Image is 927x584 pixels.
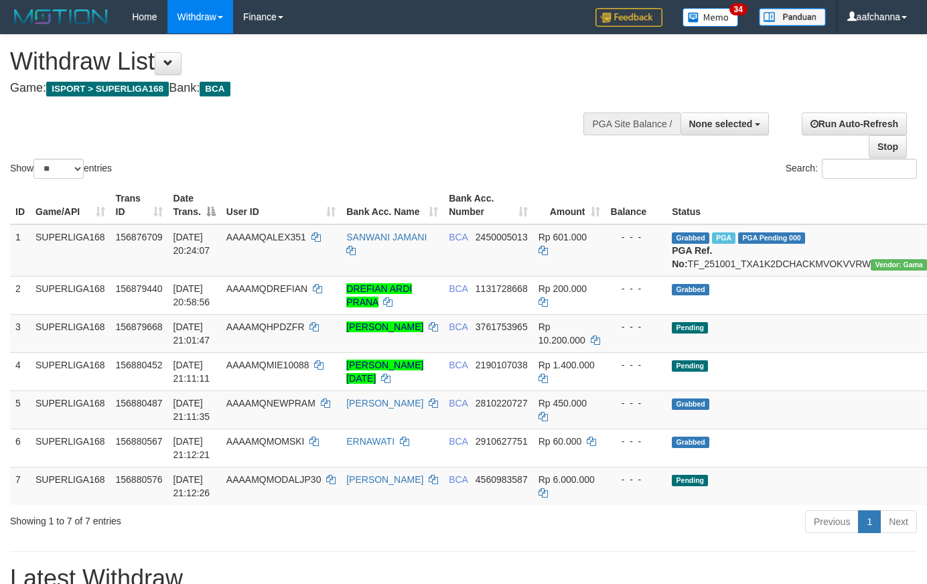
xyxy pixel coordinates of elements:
[346,360,423,384] a: [PERSON_NAME][DATE]
[449,436,468,447] span: BCA
[173,283,210,307] span: [DATE] 20:58:56
[33,159,84,179] select: Showentries
[226,232,306,242] span: AAAAMQALEX351
[672,437,709,448] span: Grabbed
[539,436,582,447] span: Rp 60.000
[539,398,587,409] span: Rp 450.000
[871,259,927,271] span: Vendor URL: https://trx31.1velocity.biz
[10,429,30,467] td: 6
[449,360,468,370] span: BCA
[10,82,605,95] h4: Game: Bank:
[869,135,907,158] a: Stop
[173,436,210,460] span: [DATE] 21:12:21
[226,321,305,332] span: AAAAMQHPDZFR
[346,321,423,332] a: [PERSON_NAME]
[738,232,805,244] span: PGA Pending
[476,436,528,447] span: Copy 2910627751 to clipboard
[346,398,423,409] a: [PERSON_NAME]
[221,186,341,224] th: User ID: activate to sort column ascending
[226,436,305,447] span: AAAAMQMOMSKI
[30,429,111,467] td: SUPERLIGA168
[449,232,468,242] span: BCA
[672,322,708,334] span: Pending
[802,113,907,135] a: Run Auto-Refresh
[683,8,739,27] img: Button%20Memo.svg
[583,113,680,135] div: PGA Site Balance /
[30,390,111,429] td: SUPERLIGA168
[10,314,30,352] td: 3
[10,186,30,224] th: ID
[611,396,662,410] div: - - -
[712,232,735,244] span: Marked by aafsoycanthlai
[672,398,709,410] span: Grabbed
[822,159,917,179] input: Search:
[111,186,168,224] th: Trans ID: activate to sort column ascending
[533,186,605,224] th: Amount: activate to sort column ascending
[10,276,30,314] td: 2
[10,467,30,505] td: 7
[539,283,587,294] span: Rp 200.000
[226,474,322,485] span: AAAAMQMODALJP30
[539,360,595,370] span: Rp 1.400.000
[173,360,210,384] span: [DATE] 21:11:11
[10,224,30,277] td: 1
[200,82,230,96] span: BCA
[346,283,412,307] a: DREFIAN ARDI PRANA
[116,398,163,409] span: 156880487
[681,113,770,135] button: None selected
[116,321,163,332] span: 156879668
[611,358,662,372] div: - - -
[595,8,662,27] img: Feedback.jpg
[116,436,163,447] span: 156880567
[226,398,315,409] span: AAAAMQNEWPRAM
[611,320,662,334] div: - - -
[346,232,427,242] a: SANWANI JAMANI
[226,283,307,294] span: AAAAMQDREFIAN
[116,232,163,242] span: 156876709
[30,314,111,352] td: SUPERLIGA168
[10,509,376,528] div: Showing 1 to 7 of 7 entries
[611,435,662,448] div: - - -
[689,119,753,129] span: None selected
[672,232,709,244] span: Grabbed
[116,283,163,294] span: 156879440
[476,232,528,242] span: Copy 2450005013 to clipboard
[672,360,708,372] span: Pending
[10,7,112,27] img: MOTION_logo.png
[346,436,395,447] a: ERNAWATI
[805,510,859,533] a: Previous
[341,186,443,224] th: Bank Acc. Name: activate to sort column ascending
[611,473,662,486] div: - - -
[672,245,712,269] b: PGA Ref. No:
[672,284,709,295] span: Grabbed
[443,186,533,224] th: Bank Acc. Number: activate to sort column ascending
[672,475,708,486] span: Pending
[173,321,210,346] span: [DATE] 21:01:47
[10,48,605,75] h1: Withdraw List
[10,352,30,390] td: 4
[476,321,528,332] span: Copy 3761753965 to clipboard
[173,398,210,422] span: [DATE] 21:11:35
[30,467,111,505] td: SUPERLIGA168
[30,352,111,390] td: SUPERLIGA168
[10,159,112,179] label: Show entries
[30,186,111,224] th: Game/API: activate to sort column ascending
[611,282,662,295] div: - - -
[880,510,917,533] a: Next
[786,159,917,179] label: Search:
[30,224,111,277] td: SUPERLIGA168
[46,82,169,96] span: ISPORT > SUPERLIGA168
[226,360,309,370] span: AAAAMQMIE10088
[539,321,585,346] span: Rp 10.200.000
[346,474,423,485] a: [PERSON_NAME]
[539,474,595,485] span: Rp 6.000.000
[449,321,468,332] span: BCA
[476,474,528,485] span: Copy 4560983587 to clipboard
[168,186,221,224] th: Date Trans.: activate to sort column descending
[729,3,747,15] span: 34
[449,398,468,409] span: BCA
[116,360,163,370] span: 156880452
[30,276,111,314] td: SUPERLIGA168
[476,398,528,409] span: Copy 2810220727 to clipboard
[759,8,826,26] img: panduan.png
